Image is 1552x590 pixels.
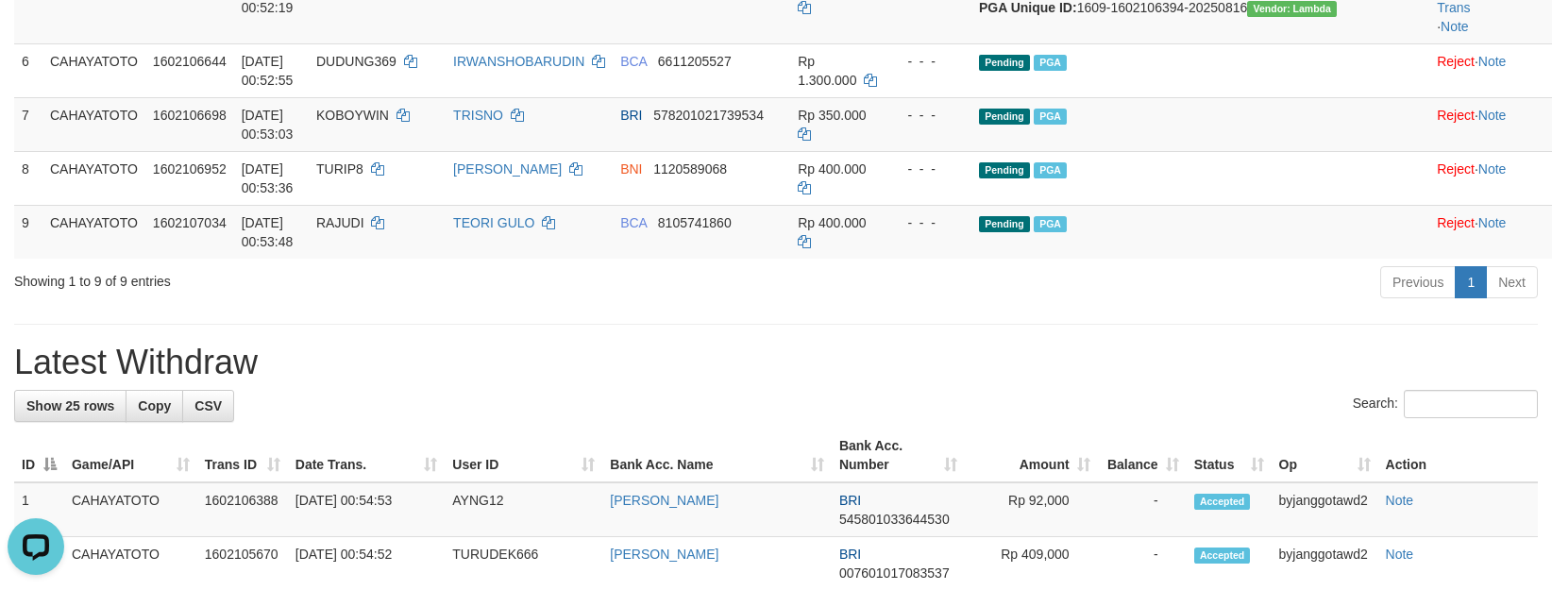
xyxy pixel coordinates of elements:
th: Op: activate to sort column ascending [1272,429,1378,482]
th: Balance: activate to sort column ascending [1098,429,1187,482]
td: CAHAYATOTO [42,205,145,259]
th: Status: activate to sort column ascending [1187,429,1272,482]
span: Copy 578201021739534 to clipboard [653,108,764,123]
td: byjanggotawd2 [1272,482,1378,537]
span: DUDUNG369 [316,54,396,69]
th: User ID: activate to sort column ascending [445,429,602,482]
a: Show 25 rows [14,390,127,422]
div: - - - [892,213,964,232]
td: 1 [14,482,64,537]
span: Marked by byjanggotawd2 [1034,216,1067,232]
span: Rp 1.300.000 [798,54,856,88]
span: TURIP8 [316,161,363,177]
span: Marked by byjanggotawd2 [1034,55,1067,71]
td: 9 [14,205,42,259]
a: TEORI GULO [453,215,534,230]
th: Trans ID: activate to sort column ascending [197,429,288,482]
a: Note [1441,19,1469,34]
a: Previous [1380,266,1456,298]
a: Reject [1437,54,1475,69]
a: TRISNO [453,108,503,123]
span: Rp 400.000 [798,215,866,230]
span: [DATE] 00:53:03 [242,108,294,142]
td: 1602106388 [197,482,288,537]
span: Copy 8105741860 to clipboard [658,215,732,230]
span: [DATE] 00:52:55 [242,54,294,88]
input: Search: [1404,390,1538,418]
td: 7 [14,97,42,151]
a: 1 [1455,266,1487,298]
a: Reject [1437,108,1475,123]
span: CSV [194,398,222,413]
span: Pending [979,216,1030,232]
span: BNI [620,161,642,177]
span: KOBOYWIN [316,108,389,123]
span: Copy 1120589068 to clipboard [653,161,727,177]
td: [DATE] 00:54:53 [288,482,446,537]
th: Action [1378,429,1538,482]
th: Game/API: activate to sort column ascending [64,429,197,482]
div: Showing 1 to 9 of 9 entries [14,264,633,291]
span: BRI [620,108,642,123]
a: Note [1478,108,1507,123]
td: CAHAYATOTO [42,97,145,151]
a: Note [1478,215,1507,230]
a: IRWANSHOBARUDIN [453,54,584,69]
a: [PERSON_NAME] [610,547,718,562]
a: Next [1486,266,1538,298]
span: BCA [620,215,647,230]
span: [DATE] 00:53:48 [242,215,294,249]
span: RAJUDI [316,215,364,230]
div: - - - [892,106,964,125]
span: BCA [620,54,647,69]
th: Date Trans.: activate to sort column ascending [288,429,446,482]
a: Note [1386,547,1414,562]
a: Note [1386,493,1414,508]
div: - - - [892,160,964,178]
span: Rp 350.000 [798,108,866,123]
span: [DATE] 00:53:36 [242,161,294,195]
a: Note [1478,54,1507,69]
td: CAHAYATOTO [42,151,145,205]
span: 1602107034 [153,215,227,230]
span: Accepted [1194,548,1251,564]
th: Amount: activate to sort column ascending [965,429,1098,482]
div: - - - [892,52,964,71]
span: 1602106698 [153,108,227,123]
a: CSV [182,390,234,422]
button: Open LiveChat chat widget [8,8,64,64]
span: Pending [979,109,1030,125]
span: 1602106644 [153,54,227,69]
span: 1602106952 [153,161,227,177]
a: Reject [1437,161,1475,177]
span: Copy [138,398,171,413]
span: Pending [979,55,1030,71]
span: Copy 007601017083537 to clipboard [839,565,950,581]
td: AYNG12 [445,482,602,537]
a: Note [1478,161,1507,177]
td: CAHAYATOTO [64,482,197,537]
th: Bank Acc. Name: activate to sort column ascending [602,429,832,482]
span: Show 25 rows [26,398,114,413]
td: 8 [14,151,42,205]
a: [PERSON_NAME] [453,161,562,177]
th: Bank Acc. Number: activate to sort column ascending [832,429,965,482]
span: Copy 545801033644530 to clipboard [839,512,950,527]
td: CAHAYATOTO [42,43,145,97]
span: Vendor URL: https://order7.1velocity.biz [1247,1,1337,17]
span: BRI [839,547,861,562]
a: Copy [126,390,183,422]
td: - [1098,482,1187,537]
span: Marked by byjanggotawd2 [1034,162,1067,178]
td: 6 [14,43,42,97]
span: Rp 400.000 [798,161,866,177]
span: Copy 6611205527 to clipboard [658,54,732,69]
span: Accepted [1194,494,1251,510]
span: BRI [839,493,861,508]
a: [PERSON_NAME] [610,493,718,508]
span: Marked by byjanggotawd2 [1034,109,1067,125]
label: Search: [1353,390,1538,418]
td: Rp 92,000 [965,482,1098,537]
h1: Latest Withdraw [14,344,1538,381]
a: Reject [1437,215,1475,230]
